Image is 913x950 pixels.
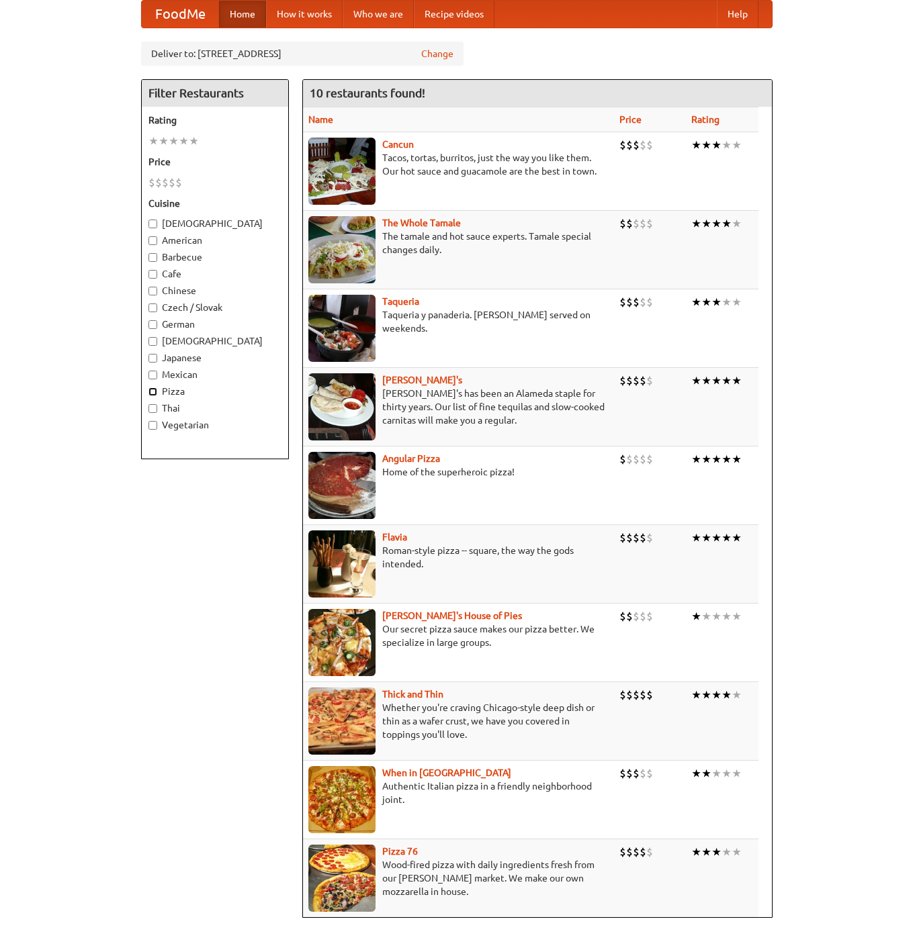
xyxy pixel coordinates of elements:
p: Wood-fired pizza with daily ingredients fresh from our [PERSON_NAME] market. We make our own mozz... [308,858,609,898]
li: ★ [732,138,742,152]
li: $ [633,530,640,545]
a: The Whole Tamale [382,218,461,228]
li: $ [646,452,653,467]
input: [DEMOGRAPHIC_DATA] [148,337,157,346]
li: $ [646,530,653,545]
p: The tamale and hot sauce experts. Tamale special changes daily. [308,230,609,256]
li: ★ [732,687,742,702]
li: ★ [169,134,179,148]
li: $ [640,687,646,702]
li: $ [626,687,633,702]
li: ★ [711,766,722,781]
label: Thai [148,401,281,415]
li: $ [619,138,626,152]
input: Czech / Slovak [148,303,157,312]
li: $ [633,766,640,781]
a: Angular Pizza [382,453,440,464]
b: [PERSON_NAME]'s [382,375,462,385]
li: ★ [722,138,732,152]
li: $ [646,373,653,388]
a: [PERSON_NAME]'s House of Pies [382,610,522,621]
li: $ [619,766,626,781]
li: $ [175,175,182,190]
li: $ [640,845,646,859]
li: $ [626,452,633,467]
li: ★ [722,530,732,545]
li: ★ [722,687,732,702]
li: ★ [189,134,199,148]
li: $ [646,845,653,859]
li: ★ [722,373,732,388]
li: ★ [711,138,722,152]
li: $ [646,216,653,231]
li: $ [155,175,162,190]
li: $ [646,687,653,702]
li: $ [633,452,640,467]
li: $ [640,530,646,545]
p: [PERSON_NAME]'s has been an Alameda staple for thirty years. Our list of fine tequilas and slow-c... [308,387,609,427]
li: ★ [711,452,722,467]
a: Pizza 76 [382,846,418,857]
input: Cafe [148,270,157,279]
li: ★ [722,609,732,624]
li: ★ [732,295,742,310]
li: ★ [732,766,742,781]
li: ★ [691,766,701,781]
li: $ [148,175,155,190]
li: ★ [732,216,742,231]
h5: Price [148,155,281,169]
li: $ [619,530,626,545]
li: $ [633,295,640,310]
li: $ [619,687,626,702]
li: ★ [732,530,742,545]
li: ★ [732,373,742,388]
li: $ [646,295,653,310]
img: cancun.jpg [308,138,376,205]
b: Thick and Thin [382,689,443,700]
label: Cafe [148,267,281,281]
li: $ [626,138,633,152]
li: ★ [148,134,159,148]
label: [DEMOGRAPHIC_DATA] [148,217,281,230]
li: $ [640,216,646,231]
li: ★ [701,845,711,859]
ng-pluralize: 10 restaurants found! [310,87,425,99]
a: FoodMe [142,1,219,28]
label: American [148,234,281,247]
li: ★ [691,373,701,388]
li: ★ [691,452,701,467]
li: ★ [722,452,732,467]
li: $ [633,609,640,624]
img: angular.jpg [308,452,376,519]
a: Change [421,47,453,60]
li: ★ [711,530,722,545]
li: ★ [691,138,701,152]
input: Japanese [148,354,157,363]
li: ★ [701,138,711,152]
b: Flavia [382,532,407,542]
li: ★ [691,530,701,545]
li: $ [169,175,175,190]
li: ★ [701,609,711,624]
input: [DEMOGRAPHIC_DATA] [148,220,157,228]
label: Vegetarian [148,418,281,432]
li: $ [626,216,633,231]
li: $ [633,845,640,859]
a: Price [619,114,642,125]
li: $ [646,766,653,781]
li: ★ [701,216,711,231]
li: $ [646,138,653,152]
li: ★ [711,216,722,231]
li: $ [640,373,646,388]
li: ★ [159,134,169,148]
li: ★ [722,295,732,310]
input: Thai [148,404,157,413]
li: $ [626,766,633,781]
a: Recipe videos [414,1,494,28]
a: When in [GEOGRAPHIC_DATA] [382,767,511,778]
li: ★ [701,295,711,310]
p: Authentic Italian pizza in a friendly neighborhood joint. [308,779,609,806]
p: Whether you're craving Chicago-style deep dish or thin as a wafer crust, we have you covered in t... [308,701,609,741]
